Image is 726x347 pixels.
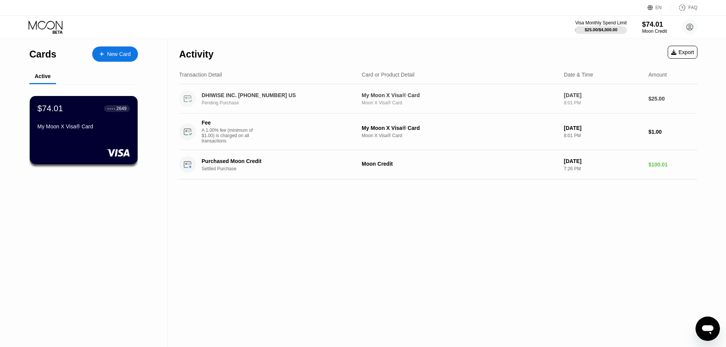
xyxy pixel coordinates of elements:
div: [DATE] [564,125,643,131]
div: Export [671,49,694,55]
div: Moon Credit [642,29,667,34]
div: Pending Purchase [202,100,361,106]
div: Moon Credit [362,161,558,167]
div: My Moon X Visa® Card [37,123,130,130]
div: Fee [202,120,255,126]
div: Moon X Visa® Card [362,133,558,138]
div: FAQ [671,4,697,11]
div: $74.01Moon Credit [642,21,667,34]
div: $1.00 [648,129,697,135]
div: Visa Monthly Spend Limit [575,20,627,26]
div: Export [668,46,697,59]
div: EN [647,4,671,11]
div: Settled Purchase [202,166,361,171]
div: Card or Product Detail [362,72,415,78]
div: ● ● ● ● [107,107,115,110]
div: FeeA 1.00% fee (minimum of $1.00) is charged on all transactionsMy Moon X Visa® CardMoon X Visa® ... [179,114,697,150]
div: Moon X Visa® Card [362,100,558,106]
div: [DATE] [564,158,643,164]
div: New Card [107,51,131,58]
div: FAQ [688,5,697,10]
div: $25.00 [648,96,697,102]
div: $74.01 [642,21,667,29]
div: Transaction Detail [179,72,222,78]
iframe: Button to launch messaging window [696,317,720,341]
div: $25.00 / $4,000.00 [585,27,617,32]
div: $74.01 [37,104,63,114]
div: Date & Time [564,72,593,78]
div: Activity [179,49,213,60]
div: My Moon X Visa® Card [362,125,558,131]
div: [DATE] [564,92,643,98]
div: New Card [92,46,138,62]
div: EN [655,5,662,10]
div: 2649 [116,106,127,111]
div: A 1.00% fee (minimum of $1.00) is charged on all transactions [202,128,259,144]
div: $100.01 [648,162,697,168]
div: 7:26 PM [564,166,643,171]
div: DHIWISE INC. [PHONE_NUMBER] USPending PurchaseMy Moon X Visa® CardMoon X Visa® Card[DATE]8:01 PM$... [179,84,697,114]
div: Active [35,73,51,79]
div: Purchased Moon Credit [202,158,349,164]
div: My Moon X Visa® Card [362,92,558,98]
div: 8:01 PM [564,133,643,138]
div: Visa Monthly Spend Limit$25.00/$4,000.00 [575,20,627,34]
div: Amount [648,72,667,78]
div: Cards [29,49,56,60]
div: Purchased Moon CreditSettled PurchaseMoon Credit[DATE]7:26 PM$100.01 [179,150,697,179]
div: 8:01 PM [564,100,643,106]
div: $74.01● ● ● ●2649My Moon X Visa® Card [30,96,138,164]
div: DHIWISE INC. [PHONE_NUMBER] US [202,92,349,98]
